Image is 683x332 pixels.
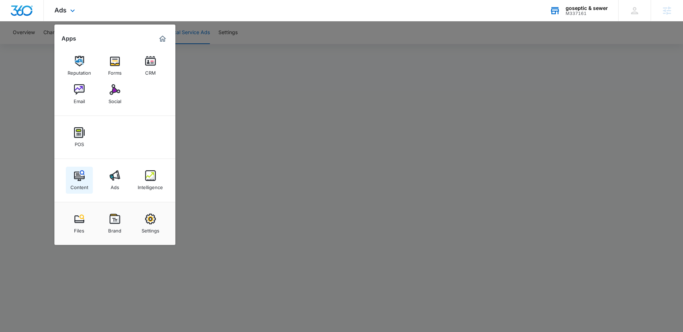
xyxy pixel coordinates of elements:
[101,167,128,194] a: Ads
[142,224,159,234] div: Settings
[66,210,93,237] a: Files
[108,95,121,104] div: Social
[62,35,76,42] h2: Apps
[108,66,122,76] div: Forms
[70,181,88,190] div: Content
[157,33,168,44] a: Marketing 360® Dashboard
[54,6,67,14] span: Ads
[101,81,128,108] a: Social
[108,224,121,234] div: Brand
[137,210,164,237] a: Settings
[566,5,608,11] div: account name
[101,210,128,237] a: Brand
[101,52,128,79] a: Forms
[111,181,119,190] div: Ads
[66,52,93,79] a: Reputation
[137,167,164,194] a: Intelligence
[145,66,156,76] div: CRM
[66,167,93,194] a: Content
[566,11,608,16] div: account id
[74,224,84,234] div: Files
[66,81,93,108] a: Email
[68,66,91,76] div: Reputation
[138,181,163,190] div: Intelligence
[66,124,93,151] a: POS
[75,138,84,147] div: POS
[137,52,164,79] a: CRM
[74,95,85,104] div: Email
